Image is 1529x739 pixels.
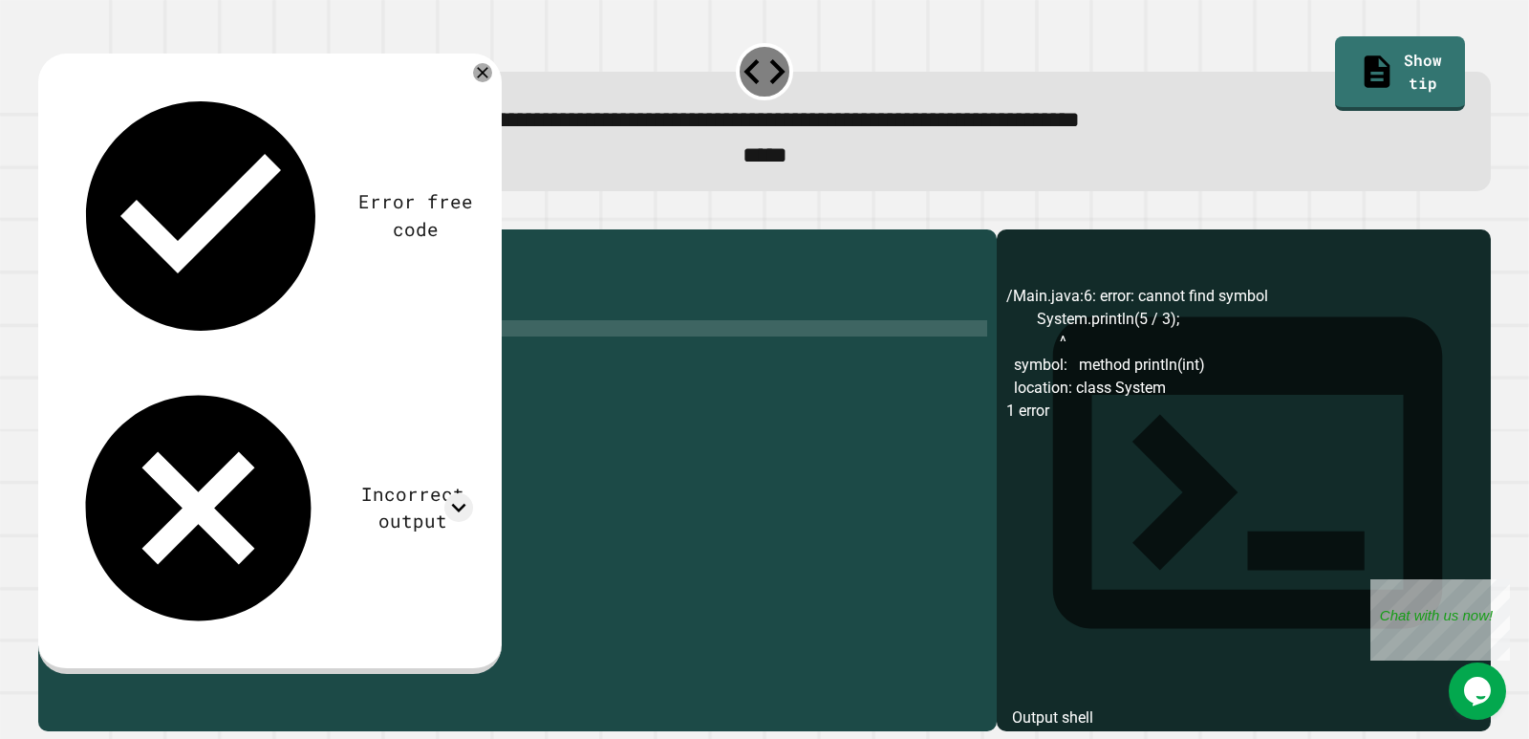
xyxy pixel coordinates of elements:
div: /Main.java:6: error: cannot find symbol System.println(5 / 3); ^ symbol: method println(int) loca... [1006,285,1481,731]
a: Show tip [1335,36,1465,111]
iframe: chat widget [1370,579,1510,661]
div: Incorrect output [353,481,473,536]
div: Error free code [357,188,473,244]
iframe: chat widget [1449,663,1510,720]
